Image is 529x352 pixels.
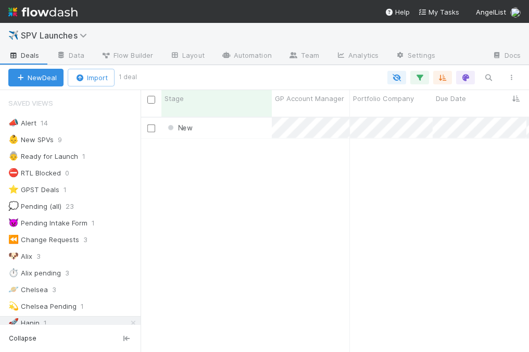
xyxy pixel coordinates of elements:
a: Settings [387,48,444,65]
div: New SPVs [8,133,54,146]
div: Pending (all) [8,200,61,213]
div: Chelsea [8,283,48,296]
img: logo-inverted-e16ddd16eac7371096b0.svg [8,3,78,21]
span: Flow Builder [101,50,153,60]
span: 🪐 [8,285,19,294]
span: 1 [44,317,57,330]
span: 1 [81,300,94,313]
span: Deals [8,50,40,60]
div: Alert [8,117,36,130]
div: Pending Intake Form [8,217,87,230]
a: Layout [161,48,213,65]
span: 💭 [8,202,19,210]
img: avatar_04f2f553-352a-453f-b9fb-c6074dc60769.png [510,7,521,18]
span: Collapse [9,334,36,343]
span: Saved Views [8,93,53,114]
span: 👿 [8,218,19,227]
span: ✈️ [8,31,19,40]
span: Due Date [436,93,466,104]
input: Toggle Row Selected [147,124,155,132]
div: Alix pending [8,267,61,280]
span: 1 [92,217,105,230]
a: Flow Builder [93,48,161,65]
button: Import [68,69,115,86]
span: 💫 [8,301,19,310]
small: 1 deal [119,72,137,82]
a: Automation [213,48,280,65]
div: RTL Blocked [8,167,61,180]
div: New [166,122,193,133]
span: Stage [165,93,184,104]
span: 3 [65,267,80,280]
span: New [166,123,193,132]
div: Hanin [8,317,40,330]
div: Alix [8,250,32,263]
span: 23 [66,200,84,213]
div: GPST Deals [8,183,59,196]
span: My Tasks [418,8,459,16]
span: 3 [52,283,67,296]
button: NewDeal [8,69,64,86]
span: ⏪ [8,235,19,244]
span: 3 [83,233,98,246]
span: 📣 [8,118,19,127]
div: Change Requests [8,233,79,246]
span: 14 [41,117,58,130]
a: Docs [484,48,529,65]
span: ⭐ [8,185,19,194]
input: Toggle All Rows Selected [147,96,155,104]
span: Portfolio Company [353,93,414,104]
span: 👵 [8,152,19,160]
div: Chelsea Pending [8,300,77,313]
span: 🚀 [8,318,19,327]
span: AngelList [476,8,506,16]
span: ⏱️ [8,268,19,277]
div: Ready for Launch [8,150,78,163]
span: SPV Launches [21,30,92,41]
a: Team [280,48,328,65]
span: 9 [58,133,72,146]
span: 👶 [8,135,19,144]
a: Data [48,48,93,65]
a: My Tasks [418,7,459,17]
a: Analytics [328,48,387,65]
span: GP Account Manager [275,93,344,104]
div: Help [385,7,410,17]
span: 🐶 [8,252,19,260]
span: 1 [64,183,77,196]
span: ⛔ [8,168,19,177]
span: 0 [65,167,80,180]
span: 3 [36,250,51,263]
span: 1 [82,150,96,163]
